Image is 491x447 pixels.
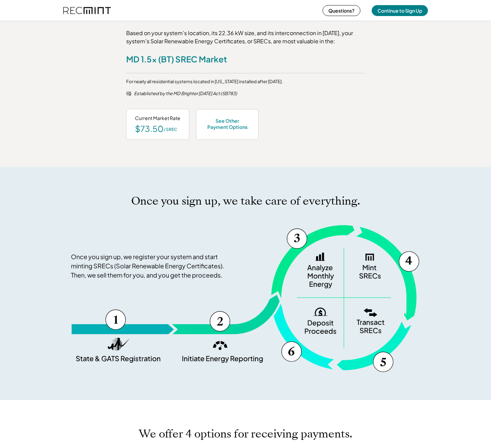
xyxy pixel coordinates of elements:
button: Questions? [323,5,360,16]
div: Established by the MD Brighter [DATE] Act (SB783) [134,90,365,97]
div: Current Market Rate [135,115,180,122]
button: Continue to Sign Up [372,5,428,16]
div: Once you sign up, we register your system and start minting SRECs (Solar Renewable Energy Certifi... [71,252,233,280]
div: See Other Payment Options [205,118,250,130]
h1: Once you sign up, we take care of everything. [131,194,360,208]
h1: We offer 4 options for receiving payments. [139,427,352,441]
img: recmint-logotype%403x%20%281%29.jpeg [63,1,111,19]
div: For nearly all residential systems located in [US_STATE] installed after [DATE]. [126,78,283,85]
div: / SREC [164,127,177,133]
div: MD 1.5x (BT) SREC Market [126,54,227,64]
div: $73.50 [135,124,164,133]
div: Based on your system's location, its 22.36 kW size, and its interconnection in [DATE], your syste... [126,29,365,45]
